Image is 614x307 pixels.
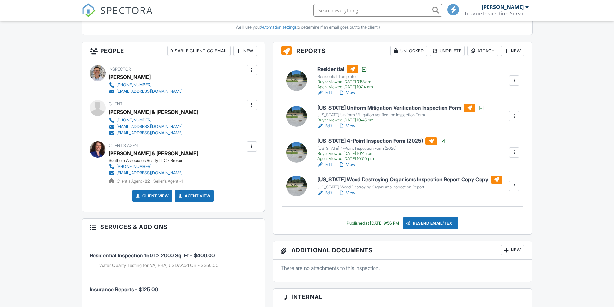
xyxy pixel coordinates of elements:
a: Automation settings [260,25,297,30]
h3: Reports [273,42,532,60]
div: [EMAIL_ADDRESS][DOMAIN_NAME] [116,124,183,129]
h3: People [82,42,265,60]
h3: Services & Add ons [82,219,265,235]
li: Service: Residential Inspection 1501 > 2000 Sq. Ft [90,240,257,274]
div: Residential Template [317,74,373,79]
h6: [US_STATE] 4-Point Inspection Form (2025) [317,137,446,145]
div: [PHONE_NUMBER] [116,82,151,88]
span: Residential Inspection 1501 > 2000 Sq. Ft - $400.00 [90,252,215,259]
div: Published at [DATE] 9:56 PM [347,221,399,226]
a: Edit [317,90,332,96]
span: Inspector [109,67,131,72]
div: [PERSON_NAME] & [PERSON_NAME] [109,107,198,117]
a: Edit [317,190,332,196]
li: Service: Insurance Reports [90,274,257,298]
span: Seller's Agent - [153,179,183,184]
h6: [US_STATE] Wood Destroying Organisms Inspection Report Copy Copy [317,176,502,184]
h6: Residential [317,65,373,73]
div: Agent viewed [DATE] 10:14 am [317,84,373,90]
a: [EMAIL_ADDRESS][DOMAIN_NAME] [109,123,193,130]
div: Unlocked [390,46,427,56]
a: [PERSON_NAME] & [PERSON_NAME] [109,149,198,158]
span: Client's Agent - [117,179,151,184]
span: SPECTORA [100,3,153,17]
a: Edit [317,161,332,168]
a: [US_STATE] Wood Destroying Organisms Inspection Report Copy Copy [US_STATE] Wood Destroying Organ... [317,176,502,190]
h3: Additional Documents [273,241,532,260]
div: Undelete [430,46,465,56]
div: [PERSON_NAME] [109,72,151,82]
a: View [338,161,355,168]
strong: 22 [145,179,150,184]
a: [EMAIL_ADDRESS][DOMAIN_NAME] [109,88,183,95]
div: Agent viewed [DATE] 10:00 pm [317,156,446,161]
a: View [338,123,355,129]
a: [US_STATE] 4-Point Inspection Form (2025) [US_STATE] 4-Point Inspection Form (2025) Buyer viewed ... [317,137,446,161]
div: Buyer viewed [DATE] 9:58 am [317,79,373,84]
div: Buyer viewed [DATE] 10:45 pm [317,151,446,156]
a: [EMAIL_ADDRESS][DOMAIN_NAME] [109,130,193,136]
a: [US_STATE] Uniform Mitigation Verification Inspection Form [US_STATE] Uniform Mitigation Verifica... [317,104,484,123]
span: Client's Agent [109,143,140,148]
div: [PERSON_NAME] [482,4,524,10]
a: View [338,90,355,96]
a: Edit [317,123,332,129]
p: There are no attachments to this inspection. [281,264,525,272]
div: Buyer viewed [DATE] 10:45 pm [317,118,484,123]
a: Agent View [177,193,210,199]
div: [EMAIL_ADDRESS][DOMAIN_NAME] [116,89,183,94]
div: (We'll use your to determine if an email goes out to the client.) [87,25,528,30]
div: Attach [467,46,498,56]
a: Residential Residential Template Buyer viewed [DATE] 9:58 am Agent viewed [DATE] 10:14 am [317,65,373,90]
div: Southern Associates Realty LLC - Broker [109,158,198,163]
div: [US_STATE] Wood Destroying Organisms Inspection Report [317,185,502,190]
div: [EMAIL_ADDRESS][DOMAIN_NAME] [116,130,183,136]
h3: Internal [273,289,532,305]
div: TruVue Inspection Services [464,10,529,17]
div: New [233,46,257,56]
span: Insurance Reports - $125.00 [90,286,158,293]
div: [PHONE_NUMBER] [116,164,151,169]
div: New [501,245,524,255]
a: SPECTORA [82,9,153,22]
div: New [501,46,524,56]
a: Client View [135,193,169,199]
div: [EMAIL_ADDRESS][DOMAIN_NAME] [116,170,183,176]
a: [PHONE_NUMBER] [109,82,183,88]
li: Add on: Water Quality Testing for VA, FHA, USDAAdd On [99,262,257,269]
a: [EMAIL_ADDRESS][DOMAIN_NAME] [109,170,193,176]
div: [PHONE_NUMBER] [116,118,151,123]
div: [US_STATE] Uniform Mitigation Verification Inspection Form [317,112,484,118]
input: Search everything... [313,4,442,17]
strong: 1 [181,179,183,184]
span: Client [109,101,122,106]
h6: [US_STATE] Uniform Mitigation Verification Inspection Form [317,104,484,112]
a: View [338,190,355,196]
a: [PHONE_NUMBER] [109,163,193,170]
a: [PHONE_NUMBER] [109,117,193,123]
div: Resend Email/Text [403,217,458,229]
div: [US_STATE] 4-Point Inspection Form (2025) [317,146,446,151]
img: The Best Home Inspection Software - Spectora [82,3,96,17]
div: Disable Client CC Email [167,46,231,56]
